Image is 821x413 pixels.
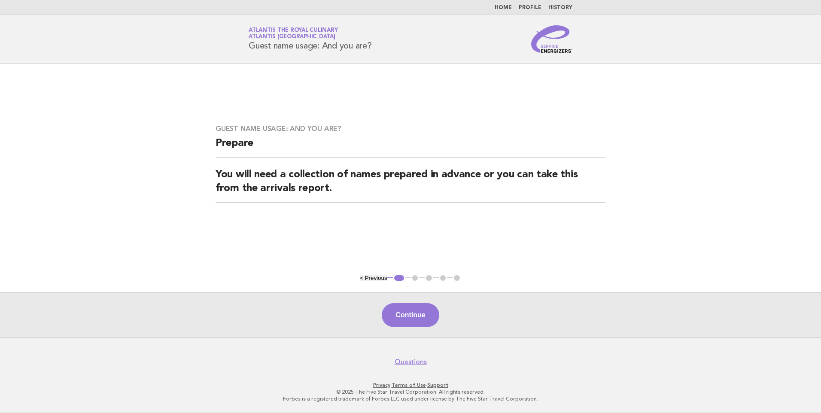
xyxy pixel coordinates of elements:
button: 1 [393,274,405,282]
p: · · [148,382,673,389]
a: Terms of Use [392,382,426,388]
button: < Previous [360,275,387,281]
p: © 2025 The Five Star Travel Corporation. All rights reserved. [148,389,673,395]
a: Profile [519,5,541,10]
a: Support [427,382,448,388]
h2: You will need a collection of names prepared in advance or you can take this from the arrivals re... [216,168,605,203]
a: History [548,5,572,10]
a: Privacy [373,382,390,388]
a: Atlantis the Royal CulinaryAtlantis [GEOGRAPHIC_DATA] [249,27,338,39]
span: Atlantis [GEOGRAPHIC_DATA] [249,34,335,40]
p: Forbes is a registered trademark of Forbes LLC used under license by The Five Star Travel Corpora... [148,395,673,402]
a: Home [495,5,512,10]
a: Questions [395,358,427,366]
img: Service Energizers [531,25,572,53]
h3: Guest name usage: And you are? [216,125,605,133]
button: Continue [382,303,439,327]
h2: Prepare [216,137,605,158]
h1: Guest name usage: And you are? [249,28,372,50]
